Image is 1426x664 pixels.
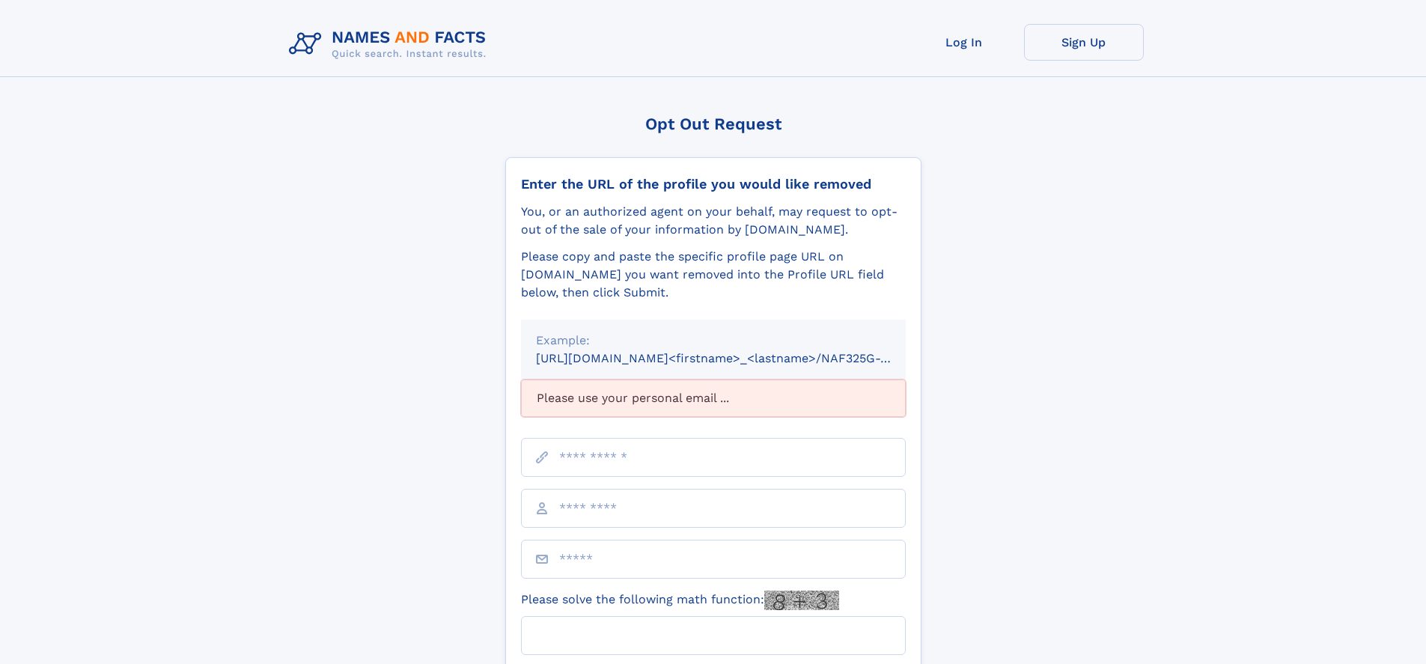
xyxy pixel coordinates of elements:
a: Log In [904,24,1024,61]
div: Opt Out Request [505,115,921,133]
img: Logo Names and Facts [283,24,499,64]
div: You, or an authorized agent on your behalf, may request to opt-out of the sale of your informatio... [521,203,906,239]
div: Please use your personal email ... [521,380,906,417]
small: [URL][DOMAIN_NAME]<firstname>_<lastname>/NAF325G-xxxxxxxx [536,351,934,365]
a: Sign Up [1024,24,1144,61]
div: Please copy and paste the specific profile page URL on [DOMAIN_NAME] you want removed into the Pr... [521,248,906,302]
label: Please solve the following math function: [521,591,839,610]
div: Example: [536,332,891,350]
div: Enter the URL of the profile you would like removed [521,176,906,192]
